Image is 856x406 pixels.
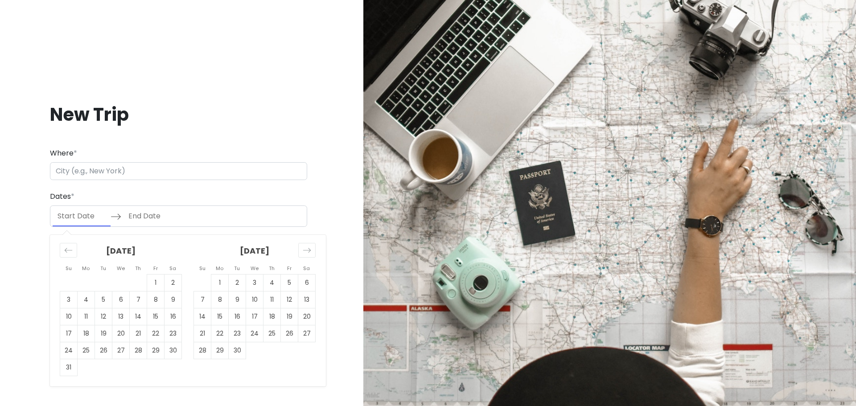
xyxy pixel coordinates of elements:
[112,342,130,359] td: Choose Wednesday, August 27, 2025 as your check-in date. It’s available.
[234,265,240,272] small: Tu
[281,308,298,325] td: Choose Friday, September 19, 2025 as your check-in date. It’s available.
[165,275,182,291] td: Choose Saturday, August 2, 2025 as your check-in date. It’s available.
[135,265,141,272] small: Th
[287,265,292,272] small: Fr
[95,308,112,325] td: Choose Tuesday, August 12, 2025 as your check-in date. It’s available.
[130,291,147,308] td: Choose Thursday, August 7, 2025 as your check-in date. It’s available.
[78,342,95,359] td: Choose Monday, August 25, 2025 as your check-in date. It’s available.
[281,325,298,342] td: Choose Friday, September 26, 2025 as your check-in date. It’s available.
[229,308,246,325] td: Choose Tuesday, September 16, 2025 as your check-in date. It’s available.
[100,265,106,272] small: Tu
[229,325,246,342] td: Choose Tuesday, September 23, 2025 as your check-in date. It’s available.
[211,308,229,325] td: Choose Monday, September 15, 2025 as your check-in date. It’s available.
[153,265,158,272] small: Fr
[298,243,316,258] div: Move forward to switch to the next month.
[78,291,95,308] td: Choose Monday, August 4, 2025 as your check-in date. It’s available.
[50,191,74,202] label: Dates
[165,325,182,342] td: Choose Saturday, August 23, 2025 as your check-in date. It’s available.
[298,308,316,325] td: Choose Saturday, September 20, 2025 as your check-in date. It’s available.
[194,342,211,359] td: Choose Sunday, September 28, 2025 as your check-in date. It’s available.
[263,291,281,308] td: Choose Thursday, September 11, 2025 as your check-in date. It’s available.
[281,275,298,291] td: Choose Friday, September 5, 2025 as your check-in date. It’s available.
[165,291,182,308] td: Choose Saturday, August 9, 2025 as your check-in date. It’s available.
[211,291,229,308] td: Choose Monday, September 8, 2025 as your check-in date. It’s available.
[169,265,176,272] small: Sa
[60,359,78,376] td: Choose Sunday, August 31, 2025 as your check-in date. It’s available.
[298,275,316,291] td: Choose Saturday, September 6, 2025 as your check-in date. It’s available.
[246,325,263,342] td: Choose Wednesday, September 24, 2025 as your check-in date. It’s available.
[95,291,112,308] td: Choose Tuesday, August 5, 2025 as your check-in date. It’s available.
[78,308,95,325] td: Choose Monday, August 11, 2025 as your check-in date. It’s available.
[60,342,78,359] td: Choose Sunday, August 24, 2025 as your check-in date. It’s available.
[60,243,77,258] div: Move backward to switch to the previous month.
[263,325,281,342] td: Choose Thursday, September 25, 2025 as your check-in date. It’s available.
[60,308,78,325] td: Choose Sunday, August 10, 2025 as your check-in date. It’s available.
[216,265,223,272] small: Mo
[194,308,211,325] td: Choose Sunday, September 14, 2025 as your check-in date. It’s available.
[117,265,125,272] small: We
[211,342,229,359] td: Choose Monday, September 29, 2025 as your check-in date. It’s available.
[50,162,307,180] input: City (e.g., New York)
[123,206,181,226] input: End Date
[211,275,229,291] td: Choose Monday, September 1, 2025 as your check-in date. It’s available.
[147,308,165,325] td: Choose Friday, August 15, 2025 as your check-in date. It’s available.
[82,265,90,272] small: Mo
[112,308,130,325] td: Choose Wednesday, August 13, 2025 as your check-in date. It’s available.
[95,342,112,359] td: Choose Tuesday, August 26, 2025 as your check-in date. It’s available.
[229,291,246,308] td: Choose Tuesday, September 9, 2025 as your check-in date. It’s available.
[130,325,147,342] td: Choose Thursday, August 21, 2025 as your check-in date. It’s available.
[263,308,281,325] td: Choose Thursday, September 18, 2025 as your check-in date. It’s available.
[194,325,211,342] td: Choose Sunday, September 21, 2025 as your check-in date. It’s available.
[50,235,326,386] div: Calendar
[251,265,259,272] small: We
[53,206,111,226] input: Start Date
[165,308,182,325] td: Choose Saturday, August 16, 2025 as your check-in date. It’s available.
[112,291,130,308] td: Choose Wednesday, August 6, 2025 as your check-in date. It’s available.
[303,265,310,272] small: Sa
[147,325,165,342] td: Choose Friday, August 22, 2025 as your check-in date. It’s available.
[246,291,263,308] td: Choose Wednesday, September 10, 2025 as your check-in date. It’s available.
[95,325,112,342] td: Choose Tuesday, August 19, 2025 as your check-in date. It’s available.
[106,245,136,256] strong: [DATE]
[50,148,77,159] label: Where
[229,275,246,291] td: Choose Tuesday, September 2, 2025 as your check-in date. It’s available.
[60,291,78,308] td: Choose Sunday, August 3, 2025 as your check-in date. It’s available.
[281,291,298,308] td: Choose Friday, September 12, 2025 as your check-in date. It’s available.
[130,308,147,325] td: Choose Thursday, August 14, 2025 as your check-in date. It’s available.
[165,342,182,359] td: Choose Saturday, August 30, 2025 as your check-in date. It’s available.
[66,265,72,272] small: Su
[194,291,211,308] td: Choose Sunday, September 7, 2025 as your check-in date. It’s available.
[199,265,206,272] small: Su
[240,245,269,256] strong: [DATE]
[263,275,281,291] td: Choose Thursday, September 4, 2025 as your check-in date. It’s available.
[130,342,147,359] td: Choose Thursday, August 28, 2025 as your check-in date. It’s available.
[298,325,316,342] td: Choose Saturday, September 27, 2025 as your check-in date. It’s available.
[147,342,165,359] td: Choose Friday, August 29, 2025 as your check-in date. It’s available.
[229,342,246,359] td: Choose Tuesday, September 30, 2025 as your check-in date. It’s available.
[147,275,165,291] td: Choose Friday, August 1, 2025 as your check-in date. It’s available.
[50,103,307,126] h1: New Trip
[78,325,95,342] td: Choose Monday, August 18, 2025 as your check-in date. It’s available.
[298,291,316,308] td: Choose Saturday, September 13, 2025 as your check-in date. It’s available.
[147,291,165,308] td: Choose Friday, August 8, 2025 as your check-in date. It’s available.
[112,325,130,342] td: Choose Wednesday, August 20, 2025 as your check-in date. It’s available.
[211,325,229,342] td: Choose Monday, September 22, 2025 as your check-in date. It’s available.
[246,275,263,291] td: Choose Wednesday, September 3, 2025 as your check-in date. It’s available.
[246,308,263,325] td: Choose Wednesday, September 17, 2025 as your check-in date. It’s available.
[269,265,275,272] small: Th
[60,325,78,342] td: Choose Sunday, August 17, 2025 as your check-in date. It’s available.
